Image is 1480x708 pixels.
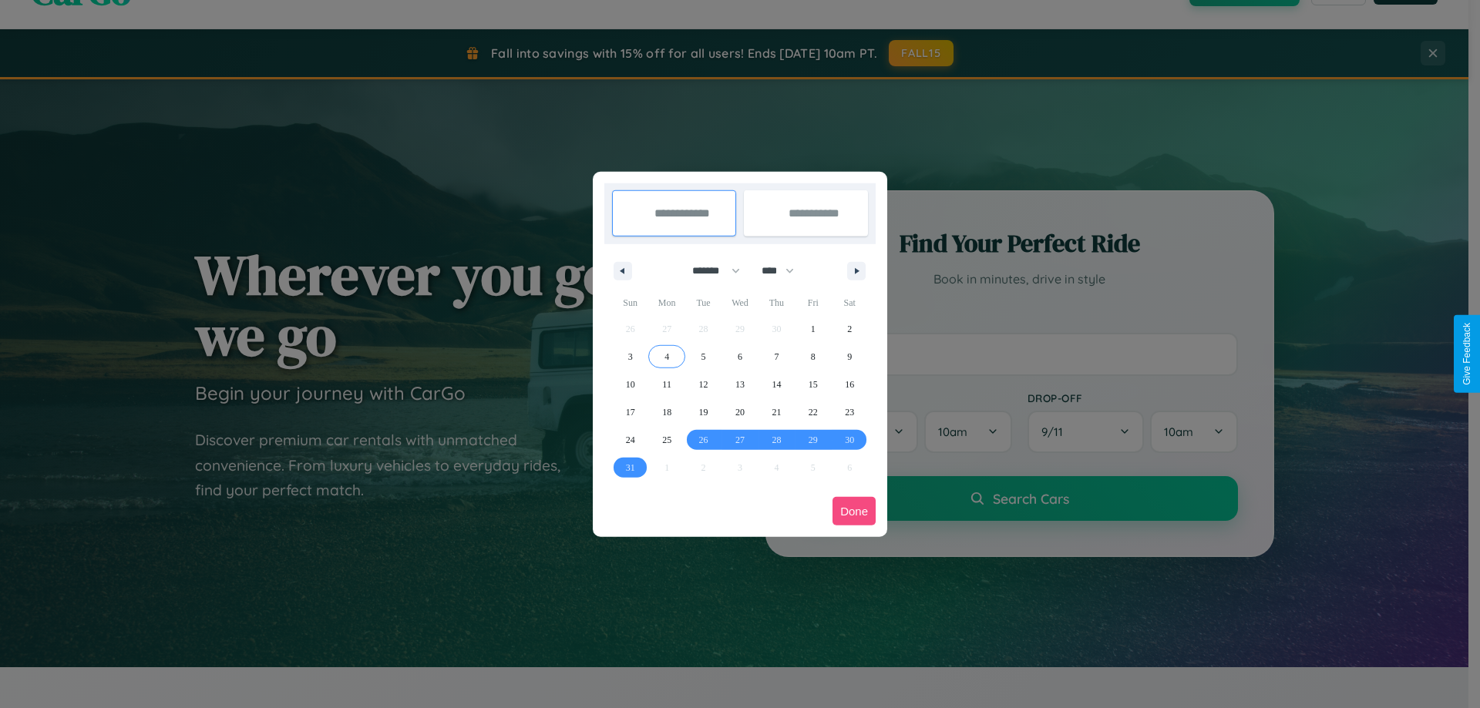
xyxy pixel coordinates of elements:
[612,371,648,398] button: 10
[721,371,758,398] button: 13
[721,290,758,315] span: Wed
[811,343,816,371] span: 8
[662,371,671,398] span: 11
[772,426,781,454] span: 28
[832,315,868,343] button: 2
[648,343,684,371] button: 4
[832,426,868,454] button: 30
[626,398,635,426] span: 17
[648,426,684,454] button: 25
[699,426,708,454] span: 26
[758,426,795,454] button: 28
[664,343,669,371] span: 4
[832,343,868,371] button: 9
[795,315,831,343] button: 1
[758,343,795,371] button: 7
[795,426,831,454] button: 29
[735,426,745,454] span: 27
[685,290,721,315] span: Tue
[772,398,781,426] span: 21
[795,371,831,398] button: 15
[662,426,671,454] span: 25
[648,398,684,426] button: 18
[772,371,781,398] span: 14
[795,290,831,315] span: Fri
[845,398,854,426] span: 23
[626,426,635,454] span: 24
[832,371,868,398] button: 16
[832,290,868,315] span: Sat
[721,426,758,454] button: 27
[648,371,684,398] button: 11
[612,398,648,426] button: 17
[811,315,816,343] span: 1
[662,398,671,426] span: 18
[809,426,818,454] span: 29
[774,343,779,371] span: 7
[1461,323,1472,385] div: Give Feedback
[845,371,854,398] span: 16
[721,398,758,426] button: 20
[685,371,721,398] button: 12
[735,398,745,426] span: 20
[699,371,708,398] span: 12
[832,398,868,426] button: 23
[795,343,831,371] button: 8
[685,343,721,371] button: 5
[701,343,706,371] span: 5
[845,426,854,454] span: 30
[628,343,633,371] span: 3
[612,454,648,482] button: 31
[626,371,635,398] span: 10
[738,343,742,371] span: 6
[685,426,721,454] button: 26
[809,398,818,426] span: 22
[699,398,708,426] span: 19
[721,343,758,371] button: 6
[758,398,795,426] button: 21
[795,398,831,426] button: 22
[758,290,795,315] span: Thu
[685,398,721,426] button: 19
[809,371,818,398] span: 15
[612,426,648,454] button: 24
[648,290,684,315] span: Mon
[832,497,876,525] button: Done
[612,343,648,371] button: 3
[612,290,648,315] span: Sun
[847,343,852,371] span: 9
[758,371,795,398] button: 14
[626,454,635,482] span: 31
[847,315,852,343] span: 2
[735,371,745,398] span: 13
